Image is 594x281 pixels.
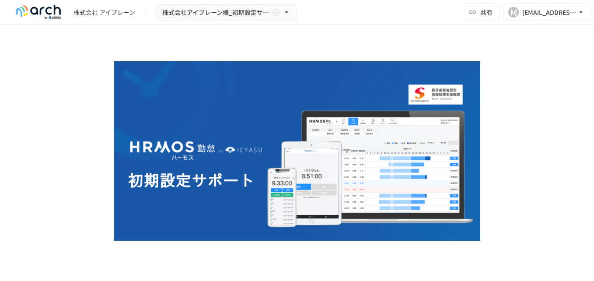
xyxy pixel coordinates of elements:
[503,4,591,21] button: M[EMAIL_ADDRESS][DOMAIN_NAME]
[522,7,577,18] div: [EMAIL_ADDRESS][DOMAIN_NAME]
[157,4,297,21] button: 株式会社アイブレーン様_初期設定サポート
[463,4,500,21] button: 共有
[480,7,493,17] span: 共有
[114,61,480,241] img: GdztLVQAPnGLORo409ZpmnRQckwtTrMz8aHIKJZF2AQ
[10,5,66,19] img: logo-default@2x-9cf2c760.svg
[508,7,519,18] div: M
[73,8,135,17] div: 株式会社 アイブレーン
[162,7,270,18] span: 株式会社アイブレーン様_初期設定サポート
